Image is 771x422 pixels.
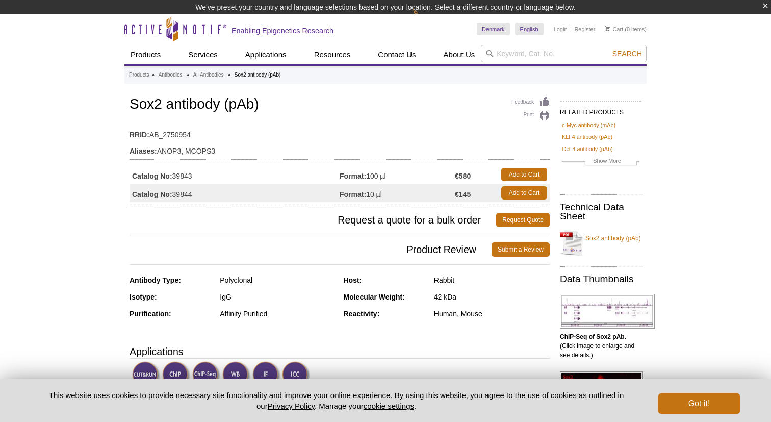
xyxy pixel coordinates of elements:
a: Request Quote [496,213,550,227]
h2: Data Thumbnails [560,275,641,284]
td: ANOP3, MCOPS3 [130,140,550,157]
p: (Click image to enlarge and see details.) [560,332,641,360]
a: Services [182,45,224,64]
img: CUT&RUN Validated [132,361,160,389]
h3: Applications [130,344,550,359]
a: Denmark [477,23,510,35]
strong: RRID: [130,130,149,139]
strong: Format: [340,171,366,181]
h1: Sox2 antibody (pAb) [130,96,550,114]
button: Search [609,49,645,58]
strong: Format: [340,190,366,199]
li: » [151,72,155,78]
li: » [186,72,189,78]
a: Show More [562,156,639,168]
div: IgG [220,292,336,302]
td: AB_2750954 [130,124,550,140]
a: About Us [438,45,481,64]
a: All Antibodies [193,70,224,80]
strong: Host: [344,276,362,284]
strong: Catalog No: [132,190,172,199]
li: | [570,23,572,35]
li: (0 items) [605,23,647,35]
input: Keyword, Cat. No. [481,45,647,62]
img: Sox2 antibody (pAb) tested by ChIP-Seq. [560,294,655,329]
div: Rabbit [434,276,550,285]
a: Add to Cart [501,168,547,181]
a: Cart [605,26,623,33]
a: Antibodies [159,70,183,80]
h2: Technical Data Sheet [560,203,641,221]
a: c-Myc antibody (mAb) [562,120,615,130]
a: Feedback [511,96,550,108]
td: 39844 [130,184,340,202]
img: Change Here [413,8,440,32]
strong: Catalog No: [132,171,172,181]
a: Oct-4 antibody (pAb) [562,144,613,154]
li: Sox2 antibody (pAb) [235,72,281,78]
img: ChIP Validated [162,361,190,389]
a: Add to Cart [501,186,547,200]
img: ChIP-Seq Validated [192,361,220,389]
img: Your Cart [605,26,610,31]
a: Privacy Policy [268,402,315,410]
td: 39843 [130,165,340,184]
a: Login [554,26,568,33]
a: English [515,23,544,35]
a: Register [574,26,595,33]
span: Product Review [130,242,492,257]
a: Sox2 antibody (pAb) [560,228,641,258]
td: 100 µl [340,165,455,184]
a: Applications [239,45,293,64]
strong: Antibody Type: [130,276,181,284]
td: 10 µl [340,184,455,202]
a: Products [129,70,149,80]
strong: €145 [455,190,471,199]
a: Contact Us [372,45,422,64]
h2: Enabling Epigenetics Research [232,26,333,35]
a: Submit a Review [492,242,550,257]
a: Products [124,45,167,64]
p: This website uses cookies to provide necessary site functionality and improve your online experie... [31,390,641,411]
strong: Isotype: [130,293,157,301]
b: ChIP-Seq of Sox2 pAb. [560,333,626,340]
img: Western Blot Validated [222,361,250,389]
img: Immunofluorescence Validated [252,361,280,389]
strong: €580 [455,171,471,181]
div: Affinity Purified [220,309,336,318]
strong: Aliases: [130,146,157,156]
strong: Molecular Weight: [344,293,405,301]
button: Got it! [658,393,740,414]
strong: Reactivity: [344,310,380,318]
a: KLF4 antibody (pAb) [562,132,612,141]
li: » [227,72,230,78]
div: 42 kDa [434,292,550,302]
a: Print [511,110,550,121]
span: Search [612,49,642,58]
div: Polyclonal [220,276,336,285]
button: cookie settings [364,402,414,410]
h2: RELATED PRODUCTS [560,101,641,119]
span: Request a quote for a bulk order [130,213,496,227]
div: Human, Mouse [434,309,550,318]
strong: Purification: [130,310,171,318]
a: Resources [308,45,357,64]
img: Immunocytochemistry Validated [282,361,310,389]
